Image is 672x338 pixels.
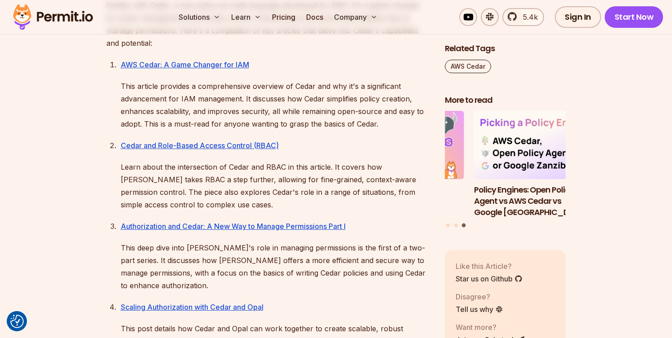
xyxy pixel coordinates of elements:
[121,241,430,292] p: This deep dive into [PERSON_NAME]'s role in managing permissions is the first of a two-part serie...
[175,8,224,26] button: Solutions
[445,43,566,54] h2: Related Tags
[605,6,663,28] a: Start Now
[343,184,464,218] h3: OPA, Cedar, OpenFGA: Why are Policy Languages Trending Right Now?
[121,161,430,211] p: Learn about the intersection of Cedar and RBAC in this article. It covers how [PERSON_NAME] takes...
[121,80,430,130] p: This article provides a comprehensive overview of Cedar and why it's a significant advancement fo...
[121,60,249,69] a: AWS Cedar: A Game Changer for IAM
[456,273,523,284] a: Star us on Github
[121,303,264,312] a: Scaling Authorization with Cedar and Opal
[121,222,346,231] a: Authorization and Cedar: A New Way to Manage Permissions Part I
[474,111,595,218] a: Policy Engines: Open Policy Agent vs AWS Cedar vs Google ZanzibarPolicy Engines: Open Policy Agen...
[446,224,450,227] button: Go to slide 1
[474,111,595,180] img: Policy Engines: Open Policy Agent vs AWS Cedar vs Google Zanzibar
[445,60,491,73] a: AWS Cedar
[343,111,464,180] img: OPA, Cedar, OpenFGA: Why are Policy Languages Trending Right Now?
[456,304,503,315] a: Tell us why
[303,8,327,26] a: Docs
[121,141,279,150] a: Cedar and Role-Based Access Control (RBAC)
[445,111,566,229] div: Posts
[10,315,24,328] button: Consent Preferences
[9,2,97,32] img: Permit logo
[445,95,566,106] h2: More to read
[502,8,544,26] a: 5.4k
[518,12,538,22] span: 5.4k
[474,184,595,218] h3: Policy Engines: Open Policy Agent vs AWS Cedar vs Google [GEOGRAPHIC_DATA]
[456,261,523,272] p: Like this Article?
[268,8,299,26] a: Pricing
[454,224,458,227] button: Go to slide 2
[555,6,601,28] a: Sign In
[10,315,24,328] img: Revisit consent button
[474,111,595,218] li: 3 of 3
[456,291,503,302] p: Disagree?
[330,8,381,26] button: Company
[228,8,265,26] button: Learn
[462,224,466,228] button: Go to slide 3
[456,322,526,333] p: Want more?
[343,111,464,218] li: 2 of 3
